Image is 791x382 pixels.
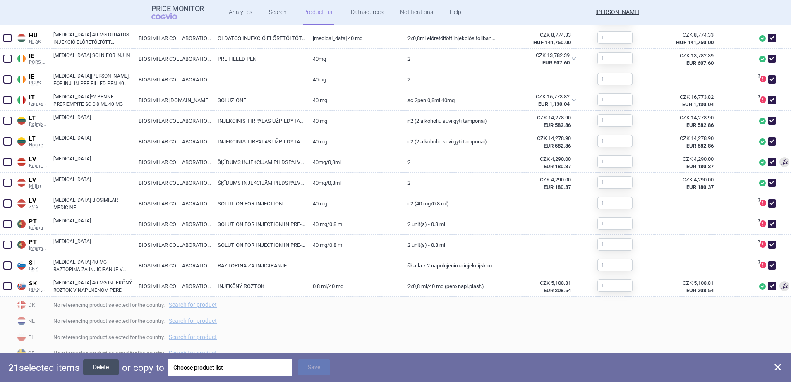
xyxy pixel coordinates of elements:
a: 2 unit(s) - 0.8 ml [401,235,496,255]
a: 40 mg/0.8 ml [307,235,401,255]
a: Search for product [169,350,217,356]
span: NL [15,315,47,326]
a: CZK 5,108.81EUR 208.54 [654,276,724,298]
abbr: SP-CAU-010 Maďarsko [503,31,571,46]
a: SC 2PEN 0,8ML 40MG [401,90,496,110]
span: IE [29,73,47,81]
a: 40MG [307,69,401,90]
a: 2 [401,49,496,69]
a: BIOSIMILAR COLLABORATIONS IRELAND LIMITED [132,69,211,90]
a: ŠĶĪDUMS INJEKCIJĀM PILDSPALVVEIDA PILNŠĻIRCĒS [211,152,306,172]
abbr: SP-CAU-010 Lotyšsko [503,155,571,170]
input: 1 [597,279,633,292]
span: No referencing product selected for the country. [53,348,791,358]
a: 40MG [307,49,401,69]
input: 1 [597,238,633,251]
a: PTPTInfarmed Infomed [15,216,47,231]
a: SKSKUUC-LP B [15,278,47,293]
button: Delete [83,359,119,375]
a: [MEDICAL_DATA] SOLN FOR INJ IN [53,52,132,67]
input: 1 [597,73,633,85]
span: 3rd lowest price [779,281,789,291]
img: Lithuania [17,117,26,125]
strong: 21 [8,362,19,373]
div: Choose product list [173,359,286,376]
a: 2 [401,69,496,90]
div: CZK 13,782.39 [502,52,570,59]
a: CZK 4,290.00EUR 180.37 [654,152,724,174]
span: Infarmed Infomed [29,225,47,231]
a: LTLTReimbursed list [15,113,47,127]
input: 1 [597,259,633,271]
strong: EUR 180.37 [686,184,714,190]
span: Farmadati [29,101,47,107]
strong: EUR 607.60 [542,60,570,66]
span: SK [29,280,47,287]
input: 1 [597,135,633,147]
div: CZK 14,278.90 [661,135,714,142]
a: 0,8 ml/40 mg [307,276,401,296]
img: Slovakia [17,282,26,290]
span: ? [756,198,761,203]
abbr: SP-CAU-010 Slovensko [503,279,571,294]
div: CZK 5,108.81 [503,279,571,287]
strong: EUR 180.37 [544,184,571,190]
a: SOLUTION FOR INJECTION [211,193,306,214]
div: CZK 8,774.33 [503,31,571,39]
a: [MEDICAL_DATA] 40 MG INJEKČNÝ ROZTOK V NAPLNENOM PERE [53,279,132,294]
span: HU [29,32,47,39]
img: Denmark [17,301,26,309]
span: PL [15,331,47,342]
input: 1 [597,176,633,189]
a: 40mg/0,8ml [307,152,401,172]
button: Save [298,359,330,375]
a: HUHUNEAK [15,30,47,45]
a: BIOSIMILAR COLLABORATIONS IRELAND LIMITED, [GEOGRAPHIC_DATA] [132,173,211,193]
div: CZK 16,773.82 [661,93,714,101]
abbr: SP-CAU-010 Litva [503,114,571,129]
a: 2 [401,173,496,193]
a: PTPTInfarmed Infomed [15,237,47,251]
div: Choose product list [168,359,292,376]
span: ? [756,260,761,265]
span: NEAK [29,39,47,45]
a: BIOSIMILAR COLLABORATIONS IRELAND LIMITED, [GEOGRAPHIC_DATA] [132,131,211,152]
a: 40 mg [307,193,401,214]
a: 40 mg [307,90,401,110]
strong: EUR 208.54 [544,287,571,294]
a: BIOSIMILAR COLLABORATIONS IRELAND LIMITED, [GEOGRAPHIC_DATA] [132,111,211,131]
input: 1 [597,217,633,230]
a: [MEDICAL_DATA] [53,238,132,253]
a: LTLTNon-reimb. list [15,134,47,148]
a: BIOSIMILAR COLLABORATIONS IRELAND LIMITED [132,49,211,69]
span: LV [29,177,47,184]
img: Ireland [17,75,26,84]
img: Poland [17,333,26,341]
span: LV [29,197,47,205]
strong: HUF 141,750.00 [676,39,714,45]
a: BIOSIMILAR COLLABORATIONS IRELAND LIMITED [132,235,211,255]
span: 2nd lowest price [779,157,789,167]
a: 2 [401,152,496,172]
span: No referencing product selected for the country. [53,300,791,310]
span: LV [29,156,47,163]
p: or copy to [122,359,164,376]
a: BIOSIMILAR COLLABORATIONS IRELAND LIMITED [132,255,211,276]
span: Non-reimb. list [29,142,47,148]
span: UUC-LP B [29,287,47,293]
span: ? [756,239,761,244]
a: RAZTOPINA ZA INJICIRANJE [211,255,306,276]
img: Latvia [17,179,26,187]
abbr: SP-CAU-010 Irsko [502,52,570,67]
div: CZK 14,278.90 [661,114,714,122]
span: SI [29,259,47,267]
a: [MEDICAL_DATA] [53,134,132,149]
a: 40 mg [307,111,401,131]
a: CZK 4,290.00EUR 180.37 [654,173,724,194]
abbr: SP-CAU-010 Litva [503,135,571,150]
div: CZK 8,774.33 [661,31,714,39]
a: Search for product [169,302,217,308]
a: [MEDICAL_DATA] 40 mg [307,28,401,48]
span: Infarmed Infomed [29,246,47,251]
a: ŠĶĪDUMS INJEKCIJĀM PILDSPALVVEIDA PILNŠĻIRCĒS [211,173,306,193]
